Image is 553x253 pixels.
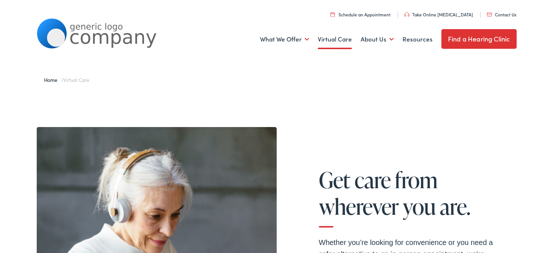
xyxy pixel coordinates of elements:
[44,76,89,83] span: /
[487,13,492,16] img: utility icon
[63,76,89,83] span: Virtual Care
[318,26,352,53] a: Virtual Care
[330,12,335,17] img: utility icon
[440,194,470,218] span: are.
[404,12,409,17] img: utility icon
[354,168,391,192] span: care
[487,11,516,17] a: Contact Us
[319,168,350,192] span: Get
[441,29,517,49] a: Find a Hearing Clinic
[404,11,473,17] a: Take Online [MEDICAL_DATA]
[44,76,61,83] a: Home
[319,194,399,218] span: wherever
[403,194,436,218] span: you
[361,26,394,53] a: About Us
[260,26,309,53] a: What We Offer
[402,26,433,53] a: Resources
[330,11,390,17] a: Schedule an Appointment
[395,168,438,192] span: from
